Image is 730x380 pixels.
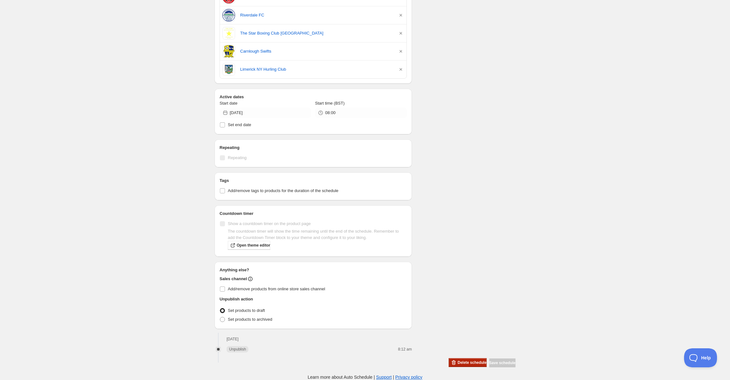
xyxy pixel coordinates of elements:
span: Start date [220,101,237,106]
p: 8:12 am [383,347,412,352]
h2: Unpublish action [220,296,253,302]
a: Carnlough Swifts [240,48,393,55]
span: Show a countdown timer on the product page [228,221,311,226]
h2: [DATE] [227,337,381,342]
a: Support [376,375,392,380]
iframe: Toggle Customer Support [684,348,717,367]
h2: Sales channel [220,276,247,282]
span: Add/remove products from online store sales channel [228,287,325,291]
a: Privacy policy [395,375,423,380]
h2: Active dates [220,94,407,100]
span: Set end date [228,122,251,127]
h2: Countdown timer [220,210,407,217]
span: Set products to archived [228,317,272,322]
a: Open theme editor [228,241,270,250]
span: Set products to draft [228,308,265,313]
span: Start time (BST) [315,101,344,106]
a: Limerick NY Hurling Club [240,66,393,73]
a: The Star Boxing Club [GEOGRAPHIC_DATA] [240,30,393,36]
h2: Repeating [220,145,407,151]
span: Add/remove tags to products for the duration of the schedule [228,188,338,193]
span: Repeating [228,155,247,160]
span: Open theme editor [237,243,270,248]
span: Delete schedule [458,360,486,365]
span: Unpublish [229,347,246,352]
h2: Anything else? [220,267,407,273]
p: The countdown timer will show the time remaining until the end of the schedule. Remember to add t... [228,228,407,241]
a: Riverdale FC [240,12,393,18]
h2: Tags [220,177,407,184]
button: Delete schedule [449,358,486,367]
